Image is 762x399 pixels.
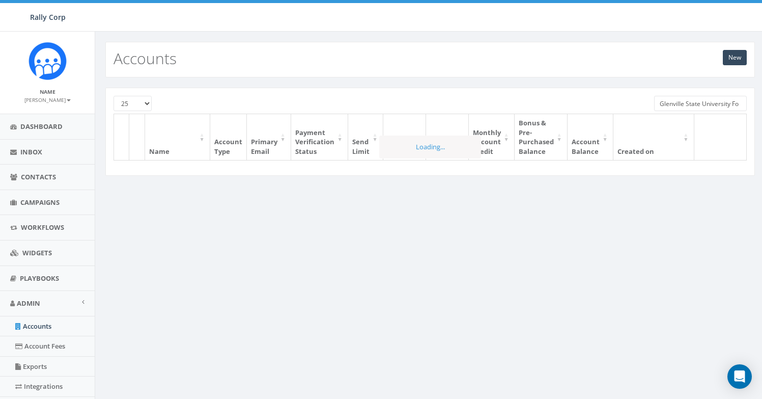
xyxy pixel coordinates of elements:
[29,42,67,80] img: Icon_1.png
[379,136,481,158] div: Loading...
[210,114,247,160] th: Account Type
[568,114,613,160] th: Account Balance
[291,114,348,160] th: Payment Verification Status
[727,364,752,389] div: Open Intercom Messenger
[654,96,747,111] input: Type to search
[40,88,55,95] small: Name
[24,95,71,104] a: [PERSON_NAME]
[21,172,56,181] span: Contacts
[20,147,42,156] span: Inbox
[24,96,71,103] small: [PERSON_NAME]
[469,114,515,160] th: Monthly Account Credit
[613,114,694,160] th: Created on
[17,299,40,308] span: Admin
[22,248,52,257] span: Widgets
[247,114,291,160] th: Primary Email
[383,114,426,160] th: SMS/MMS Outbound
[515,114,568,160] th: Bonus & Pre-Purchased Balance
[20,274,59,283] span: Playbooks
[21,223,64,232] span: Workflows
[20,198,60,207] span: Campaigns
[145,114,210,160] th: Name
[348,114,383,160] th: Send Limit
[426,114,469,160] th: RVM Outbound
[20,122,63,131] span: Dashboard
[723,50,747,65] a: New
[114,50,177,67] h2: Accounts
[30,12,66,22] span: Rally Corp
